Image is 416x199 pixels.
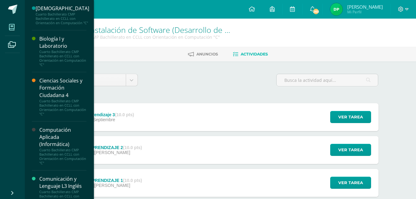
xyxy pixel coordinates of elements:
[338,111,363,123] span: Ver tarea
[277,74,378,86] input: Busca la actividad aquí...
[81,117,115,122] span: 08 de Septiembre
[39,126,86,165] a: Computación Aplicada (Informática)Cuarto Bachillerato CMP Bachillerato en CCLL con Orientación en...
[70,145,142,150] div: GUÍA DE APRENDIZAJE 2
[330,111,371,123] button: Ver tarea
[39,35,86,50] div: Biología I y Laboratorio
[313,8,319,15] span: 260
[39,77,86,116] a: Ciencias Sociales y Formación Ciudadana 4Cuarto Bachillerato CMP Bachillerato en CCLL con Orienta...
[39,77,86,99] div: Ciencias Sociales y Formación Ciudadana 4
[241,52,268,56] span: Actividades
[63,74,138,86] a: Unidad 4
[338,144,363,156] span: Ver tarea
[48,25,231,34] h1: Sistemas e Instalación de Software (Desarrollo de Software)
[115,112,134,117] strong: (10.0 pts)
[39,126,86,148] div: Computación Aplicada (Informática)
[36,5,89,12] div: [DEMOGRAPHIC_DATA]
[330,144,371,156] button: Ver tarea
[347,4,383,10] span: [PERSON_NAME]
[48,34,231,40] div: Cuarto Bachillerato CMP Bachillerato en CCLL con Orientación en Computación 'C'
[188,49,218,59] a: Anuncios
[347,9,383,15] span: Mi Perfil
[81,183,130,188] span: [DATE][PERSON_NAME]
[196,52,218,56] span: Anuncios
[70,178,142,183] div: GUIA DE APRENDIZAJE 1
[70,112,134,117] div: Guìa de Aprendizaje 3
[39,148,86,165] div: Cuarto Bachillerato CMP Bachillerato en CCLL con Orientación en Computación "C"
[39,99,86,116] div: Cuarto Bachillerato CMP Bachillerato en CCLL con Orientación en Computación "C"
[39,35,86,67] a: Biología I y LaboratorioCuarto Bachillerato CMP Bachillerato en CCLL con Orientación en Computaci...
[233,49,268,59] a: Actividades
[81,150,130,155] span: [DATE][PERSON_NAME]
[36,5,89,25] a: [DEMOGRAPHIC_DATA]Cuarto Bachillerato CMP Bachillerato en CCLL con Orientación en Computación "C"
[39,175,86,190] div: Comunicación y Lenguaje L3 Inglés
[39,50,86,67] div: Cuarto Bachillerato CMP Bachillerato en CCLL con Orientación en Computación "C"
[123,145,142,150] strong: (10.0 pts)
[48,24,258,35] a: Sistemas e Instalación de Software (Desarrollo de Software)
[330,177,371,189] button: Ver tarea
[338,177,363,188] span: Ver tarea
[36,12,89,25] div: Cuarto Bachillerato CMP Bachillerato en CCLL con Orientación en Computación "C"
[68,74,121,86] span: Unidad 4
[330,3,343,15] img: 044602a2241fa7202fddbc7715f74b72.png
[123,178,142,183] strong: (10.0 pts)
